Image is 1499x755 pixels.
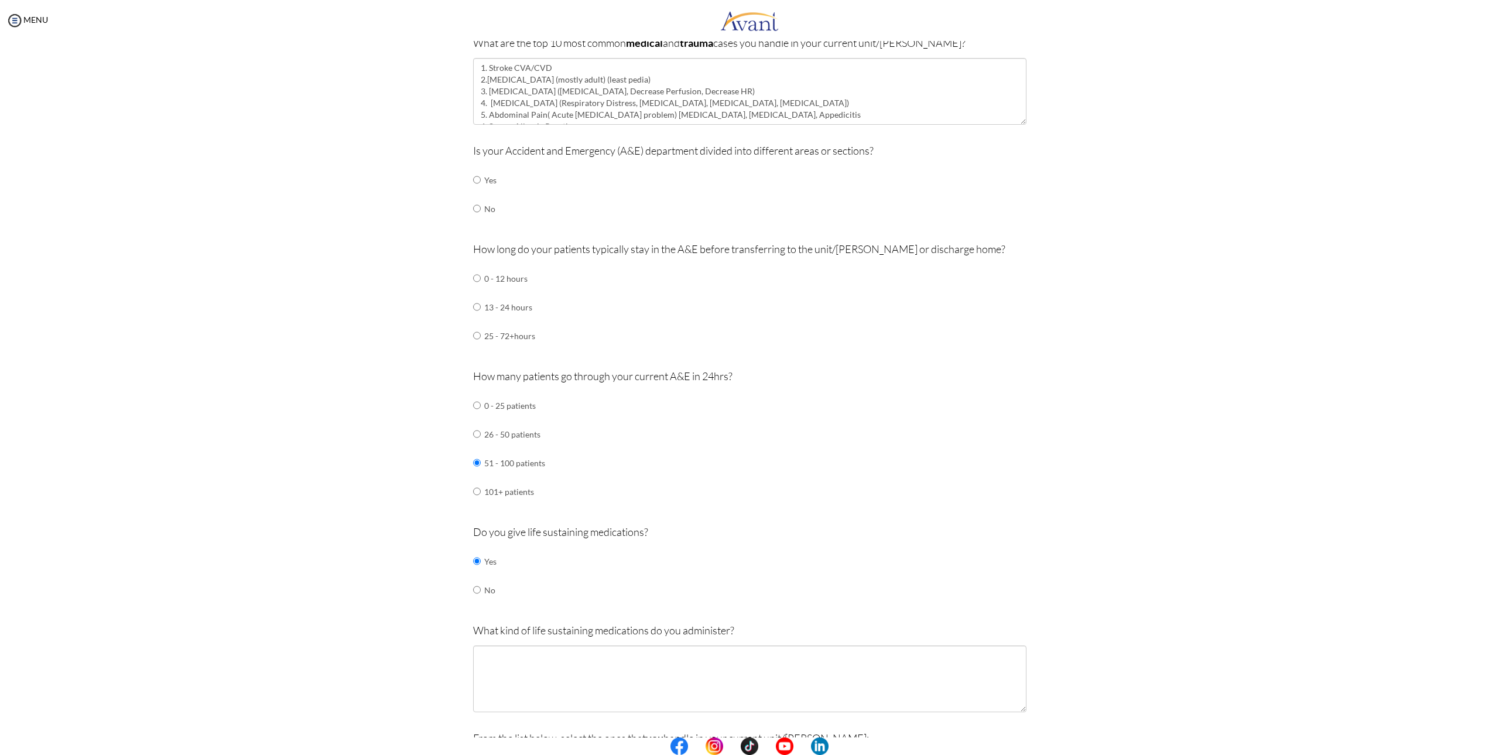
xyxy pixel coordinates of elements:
[473,142,1026,159] p: Is your Accident and Emergency (A&E) department divided into different areas or sections?
[706,737,723,755] img: in.png
[741,737,758,755] img: tt.png
[484,194,497,223] td: No
[688,737,706,755] img: blank.png
[484,547,497,576] td: Yes
[626,36,663,49] b: medical
[680,36,713,49] b: trauma
[776,737,793,755] img: yt.png
[646,732,663,744] b: you
[720,3,779,38] img: logo.png
[484,264,535,293] td: 0 - 12 hours
[484,420,545,449] td: 26 - 50 patients
[484,322,535,350] td: 25 - 72+hours
[6,15,48,25] a: MENU
[758,737,776,755] img: blank.png
[484,576,497,604] td: No
[811,737,829,755] img: li.png
[473,524,1026,540] p: Do you give life sustaining medications?
[484,293,535,322] td: 13 - 24 hours
[484,477,545,506] td: 101+ patients
[6,12,23,29] img: icon-menu.png
[473,35,1026,51] p: What are the top 10 most common and cases you handle in your current unit/[PERSON_NAME]?
[723,737,741,755] img: blank.png
[473,368,1026,384] p: How many patients go through your current A&E in 24hrs?
[473,622,1026,638] p: What kind of life sustaining medications do you administer?
[484,391,545,420] td: 0 - 25 patients
[473,241,1026,257] p: How long do your patients typically stay in the A&E before transferring to the unit/[PERSON_NAME]...
[793,737,811,755] img: blank.png
[484,449,545,477] td: 51 - 100 patients
[670,737,688,755] img: fb.png
[484,166,497,194] td: Yes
